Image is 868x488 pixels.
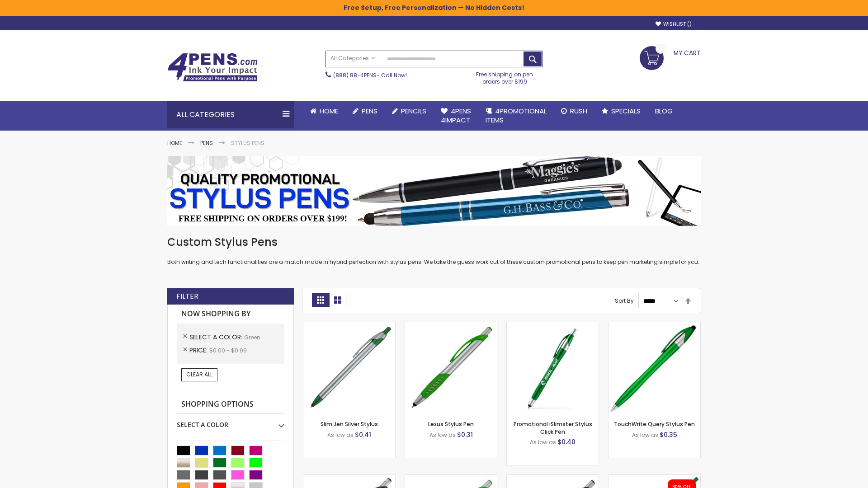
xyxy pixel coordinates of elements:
[441,106,471,125] span: 4Pens 4impact
[362,106,377,116] span: Pens
[457,430,473,439] span: $0.31
[632,431,658,439] span: As low as
[405,322,497,414] img: Lexus Stylus Pen-Green
[401,106,426,116] span: Pencils
[320,106,338,116] span: Home
[186,371,212,378] span: Clear All
[330,55,376,62] span: All Categories
[655,106,673,116] span: Blog
[312,293,329,307] strong: Grid
[434,101,478,131] a: 4Pens4impact
[385,101,434,121] a: Pencils
[326,51,380,66] a: All Categories
[333,71,377,79] a: (888) 88-4PENS
[303,322,395,329] a: Slim Jen Silver Stylus-Green
[507,474,599,482] a: Lexus Metallic Stylus Pen-Green
[209,347,247,354] span: $0.00 - $0.99
[303,474,395,482] a: Boston Stylus Pen-Green
[333,71,407,79] span: - Call Now!
[167,53,258,82] img: 4Pens Custom Pens and Promotional Products
[614,420,695,428] a: TouchWrite Query Stylus Pen
[355,430,371,439] span: $0.41
[303,322,395,414] img: Slim Jen Silver Stylus-Green
[189,333,244,342] span: Select A Color
[167,101,294,128] div: All Categories
[514,420,592,435] a: Promotional iSlimster Stylus Click Pen
[429,431,456,439] span: As low as
[557,437,576,446] span: $0.40
[177,305,284,324] strong: Now Shopping by
[405,474,497,482] a: Boston Silver Stylus Pen-Green
[303,101,345,121] a: Home
[554,101,594,121] a: Rush
[167,235,701,249] h1: Custom Stylus Pens
[327,431,354,439] span: As low as
[428,420,474,428] a: Lexus Stylus Pen
[231,139,264,147] strong: Stylus Pens
[345,101,385,121] a: Pens
[530,438,556,446] span: As low as
[478,101,554,131] a: 4PROMOTIONALITEMS
[507,322,599,414] img: Promotional iSlimster Stylus Click Pen-Green
[648,101,680,121] a: Blog
[507,322,599,329] a: Promotional iSlimster Stylus Click Pen-Green
[609,322,700,414] img: TouchWrite Query Stylus Pen-Green
[615,297,634,305] label: Sort By
[486,106,547,125] span: 4PROMOTIONAL ITEMS
[177,414,284,429] div: Select A Color
[611,106,641,116] span: Specials
[244,333,260,341] span: Green
[200,139,213,147] a: Pens
[609,322,700,329] a: TouchWrite Query Stylus Pen-Green
[177,395,284,414] strong: Shopping Options
[167,235,701,266] div: Both writing and tech functionalities are a match made in hybrid perfection with stylus pens. We ...
[167,156,701,226] img: Stylus Pens
[609,474,700,482] a: iSlimster II - Full Color-Green
[176,291,198,301] strong: Filter
[405,322,497,329] a: Lexus Stylus Pen-Green
[660,430,677,439] span: $0.35
[167,139,182,147] a: Home
[181,368,217,381] a: Clear All
[594,101,648,121] a: Specials
[656,21,692,28] a: Wishlist
[189,346,209,355] span: Price
[570,106,587,116] span: Rush
[321,420,378,428] a: Slim Jen Silver Stylus
[467,67,543,85] div: Free shipping on pen orders over $199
